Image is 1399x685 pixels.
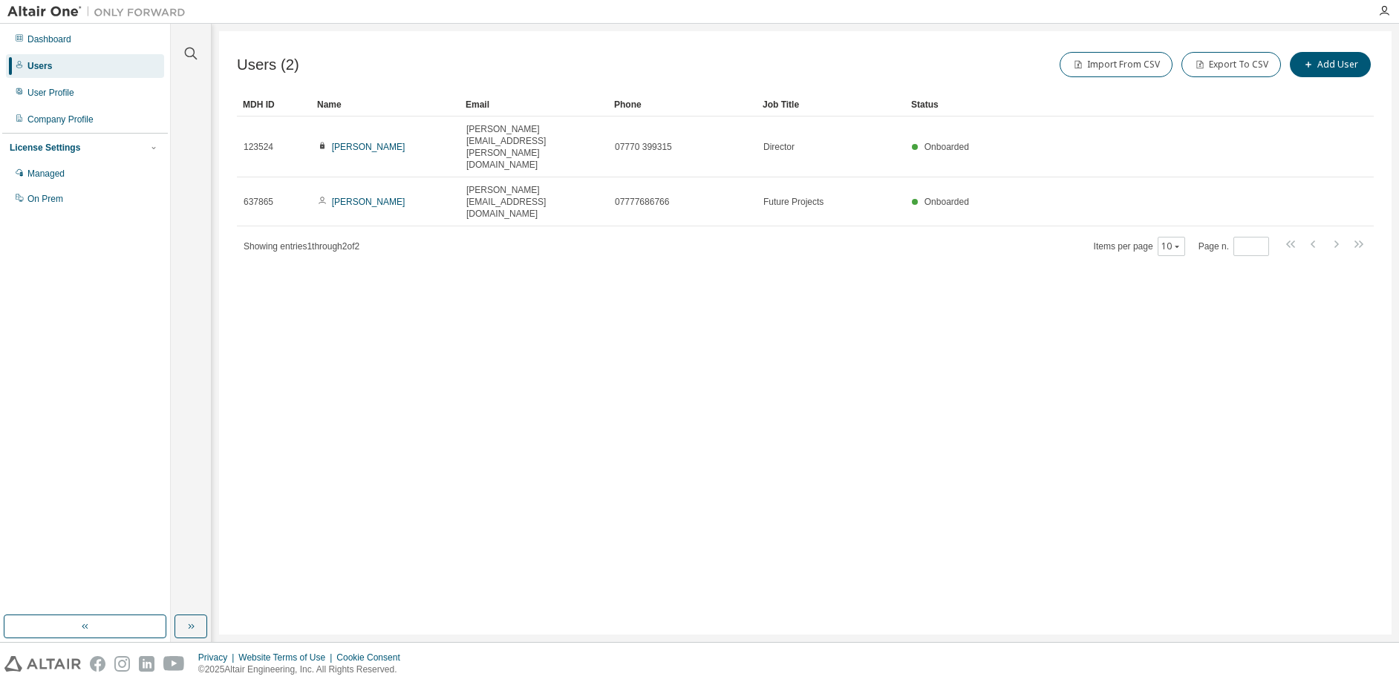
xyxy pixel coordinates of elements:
[614,93,751,117] div: Phone
[27,87,74,99] div: User Profile
[27,193,63,205] div: On Prem
[466,123,601,171] span: [PERSON_NAME][EMAIL_ADDRESS][PERSON_NAME][DOMAIN_NAME]
[924,142,969,152] span: Onboarded
[1161,240,1181,252] button: 10
[7,4,193,19] img: Altair One
[163,656,185,672] img: youtube.svg
[1094,237,1185,256] span: Items per page
[139,656,154,672] img: linkedin.svg
[615,141,672,153] span: 07770 399315
[332,197,405,207] a: [PERSON_NAME]
[243,93,305,117] div: MDH ID
[1181,52,1281,77] button: Export To CSV
[10,142,80,154] div: License Settings
[27,168,65,180] div: Managed
[237,56,299,73] span: Users (2)
[466,184,601,220] span: [PERSON_NAME][EMAIL_ADDRESS][DOMAIN_NAME]
[763,93,899,117] div: Job Title
[198,652,238,663] div: Privacy
[1060,52,1173,77] button: Import From CSV
[336,652,408,663] div: Cookie Consent
[615,196,669,208] span: 07777686766
[317,93,454,117] div: Name
[763,141,795,153] span: Director
[238,652,336,663] div: Website Terms of Use
[1290,52,1371,77] button: Add User
[27,60,52,72] div: Users
[763,196,824,208] span: Future Projects
[244,241,359,252] span: Showing entries 1 through 2 of 2
[4,656,81,672] img: altair_logo.svg
[924,197,969,207] span: Onboarded
[1199,237,1269,256] span: Page n.
[198,663,409,676] p: © 2025 Altair Engineering, Inc. All Rights Reserved.
[911,93,1297,117] div: Status
[466,93,602,117] div: Email
[114,656,130,672] img: instagram.svg
[27,33,71,45] div: Dashboard
[90,656,105,672] img: facebook.svg
[244,141,273,153] span: 123524
[332,142,405,152] a: [PERSON_NAME]
[27,114,94,125] div: Company Profile
[244,196,273,208] span: 637865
